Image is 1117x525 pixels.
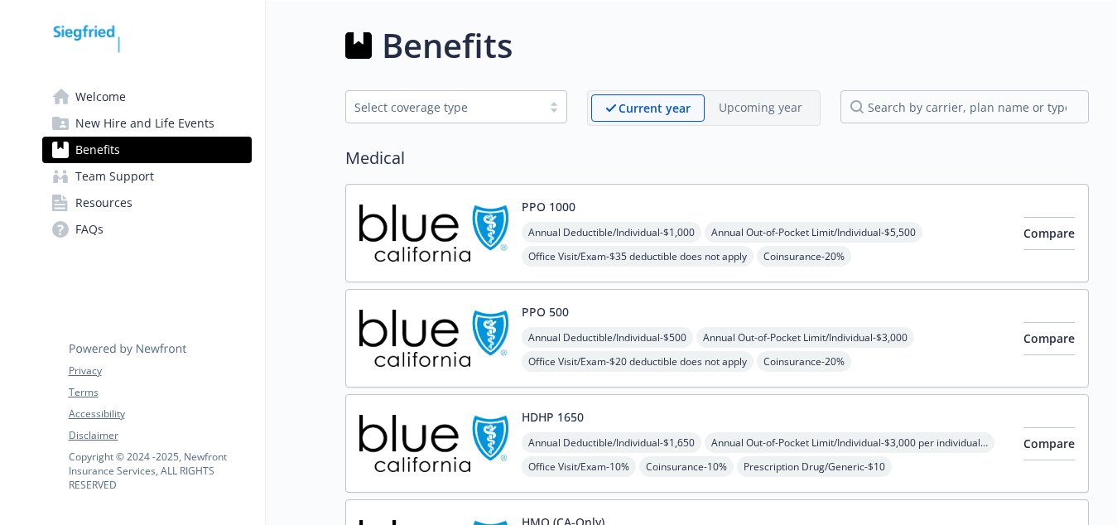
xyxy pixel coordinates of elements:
[1023,225,1075,241] span: Compare
[522,456,636,477] span: Office Visit/Exam - 10%
[840,90,1089,123] input: search by carrier, plan name or type
[1023,330,1075,346] span: Compare
[522,327,693,348] span: Annual Deductible/Individual - $500
[705,222,922,243] span: Annual Out-of-Pocket Limit/Individual - $5,500
[359,408,508,479] img: Blue Shield of California carrier logo
[359,198,508,268] img: Blue Shield of California carrier logo
[75,216,104,243] span: FAQs
[42,190,252,216] a: Resources
[42,110,252,137] a: New Hire and Life Events
[69,364,251,378] a: Privacy
[75,163,154,190] span: Team Support
[1023,217,1075,250] button: Compare
[522,198,575,215] button: PPO 1000
[69,407,251,421] a: Accessibility
[522,432,701,453] span: Annual Deductible/Individual - $1,650
[757,246,851,267] span: Coinsurance - 20%
[522,303,569,320] button: PPO 500
[359,303,508,373] img: Blue Shield of California carrier logo
[75,84,126,110] span: Welcome
[69,385,251,400] a: Terms
[42,216,252,243] a: FAQs
[522,222,701,243] span: Annual Deductible/Individual - $1,000
[75,190,132,216] span: Resources
[345,146,1089,171] h2: Medical
[75,110,214,137] span: New Hire and Life Events
[696,327,914,348] span: Annual Out-of-Pocket Limit/Individual - $3,000
[1023,436,1075,451] span: Compare
[719,99,802,116] p: Upcoming year
[522,246,753,267] span: Office Visit/Exam - $35 deductible does not apply
[42,163,252,190] a: Team Support
[75,137,120,163] span: Benefits
[42,137,252,163] a: Benefits
[69,450,251,492] p: Copyright © 2024 - 2025 , Newfront Insurance Services, ALL RIGHTS RESERVED
[522,351,753,372] span: Office Visit/Exam - $20 deductible does not apply
[69,428,251,443] a: Disclaimer
[639,456,734,477] span: Coinsurance - 10%
[1023,427,1075,460] button: Compare
[522,408,584,426] button: HDHP 1650
[705,432,994,453] span: Annual Out-of-Pocket Limit/Individual - $3,000 per individual / $3,500 per family member
[757,351,851,372] span: Coinsurance - 20%
[737,456,892,477] span: Prescription Drug/Generic - $10
[705,94,816,122] span: Upcoming year
[382,21,513,70] h1: Benefits
[1023,322,1075,355] button: Compare
[42,84,252,110] a: Welcome
[354,99,533,116] div: Select coverage type
[619,99,691,117] p: Current year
